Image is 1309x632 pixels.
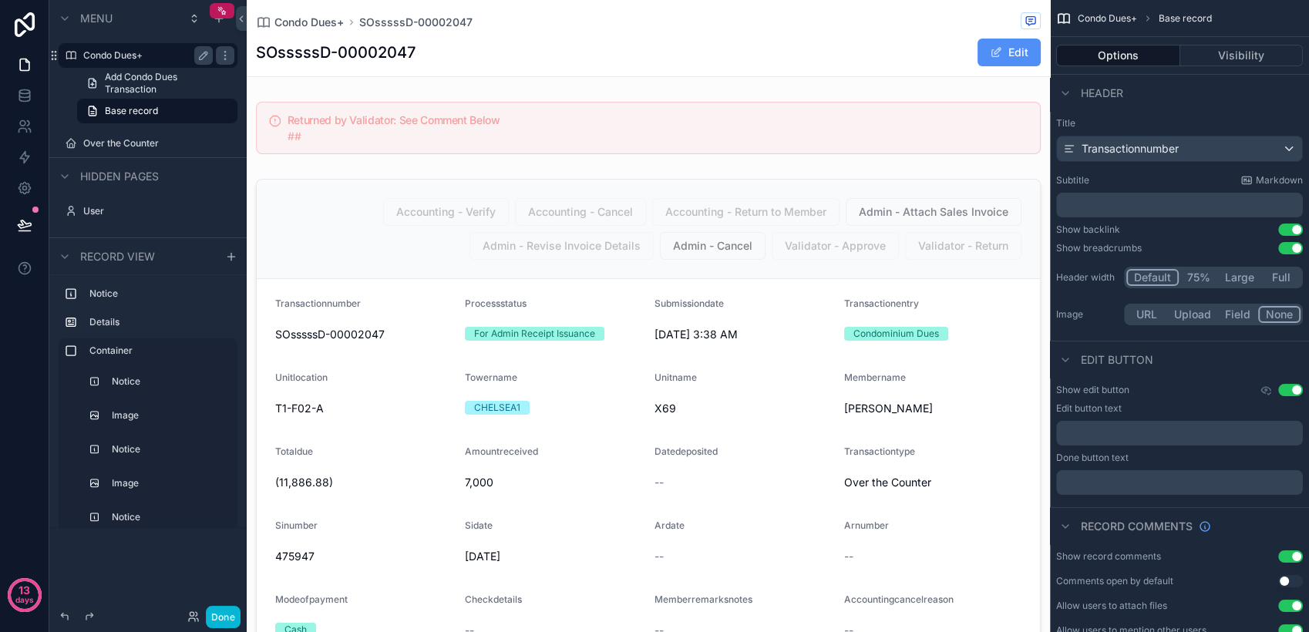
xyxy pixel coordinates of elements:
span: Record view [80,249,155,264]
span: Hidden pages [80,169,159,184]
a: Base record [77,99,237,123]
span: Markdown [1256,174,1303,187]
label: Condo Dues+ [83,49,207,62]
a: Add Condo Dues Transaction [77,71,237,96]
span: Menu [80,11,113,26]
label: Image [112,409,228,422]
h1: SOsssssD-00002047 [256,42,416,63]
div: scrollable content [1056,470,1303,495]
button: Large [1218,269,1261,286]
a: Markdown [1240,174,1303,187]
div: Allow users to attach files [1056,600,1167,612]
label: Notice [112,375,228,388]
label: Title [1056,117,1303,129]
label: Done button text [1056,452,1129,464]
div: scrollable content [49,274,247,527]
div: Comments open by default [1056,575,1173,587]
span: Header [1081,86,1123,101]
label: Edit button text [1056,402,1122,415]
button: Upload [1167,306,1218,323]
p: 13 [19,583,30,598]
span: Base record [1159,12,1212,25]
span: Add Condo Dues Transaction [105,71,228,96]
span: Condo Dues+ [1078,12,1137,25]
button: URL [1126,306,1167,323]
span: Condo Dues+ [274,15,344,30]
span: Edit button [1081,352,1153,368]
label: Notice [112,443,228,456]
button: Transactionnumber [1056,136,1303,162]
label: Details [89,316,231,328]
div: scrollable content [1056,421,1303,445]
button: Visibility [1180,45,1304,66]
span: Record comments [1081,519,1193,534]
label: Notice [89,287,231,300]
div: Show backlink [1056,224,1120,236]
label: Show edit button [1056,384,1129,396]
a: Condo Dues+ [256,15,344,30]
button: 75% [1179,269,1218,286]
label: Image [112,477,228,489]
div: Show record comments [1056,550,1161,563]
label: User [83,205,234,217]
span: Transactionnumber [1082,141,1179,156]
a: SOsssssD-00002047 [359,15,473,30]
button: Default [1126,269,1179,286]
button: None [1258,306,1301,323]
label: Container [89,345,231,357]
button: Field [1218,306,1259,323]
button: Edit [978,39,1041,66]
p: days [15,589,34,610]
div: Show breadcrumbs [1056,242,1142,254]
label: Notice [112,511,228,523]
label: Subtitle [1056,174,1089,187]
label: Over the Counter [83,137,234,150]
button: Done [206,606,241,628]
button: Options [1056,45,1180,66]
button: Full [1261,269,1301,286]
label: Image [1056,308,1118,321]
span: Base record [105,105,158,117]
label: Header width [1056,271,1118,284]
div: scrollable content [1056,193,1303,217]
